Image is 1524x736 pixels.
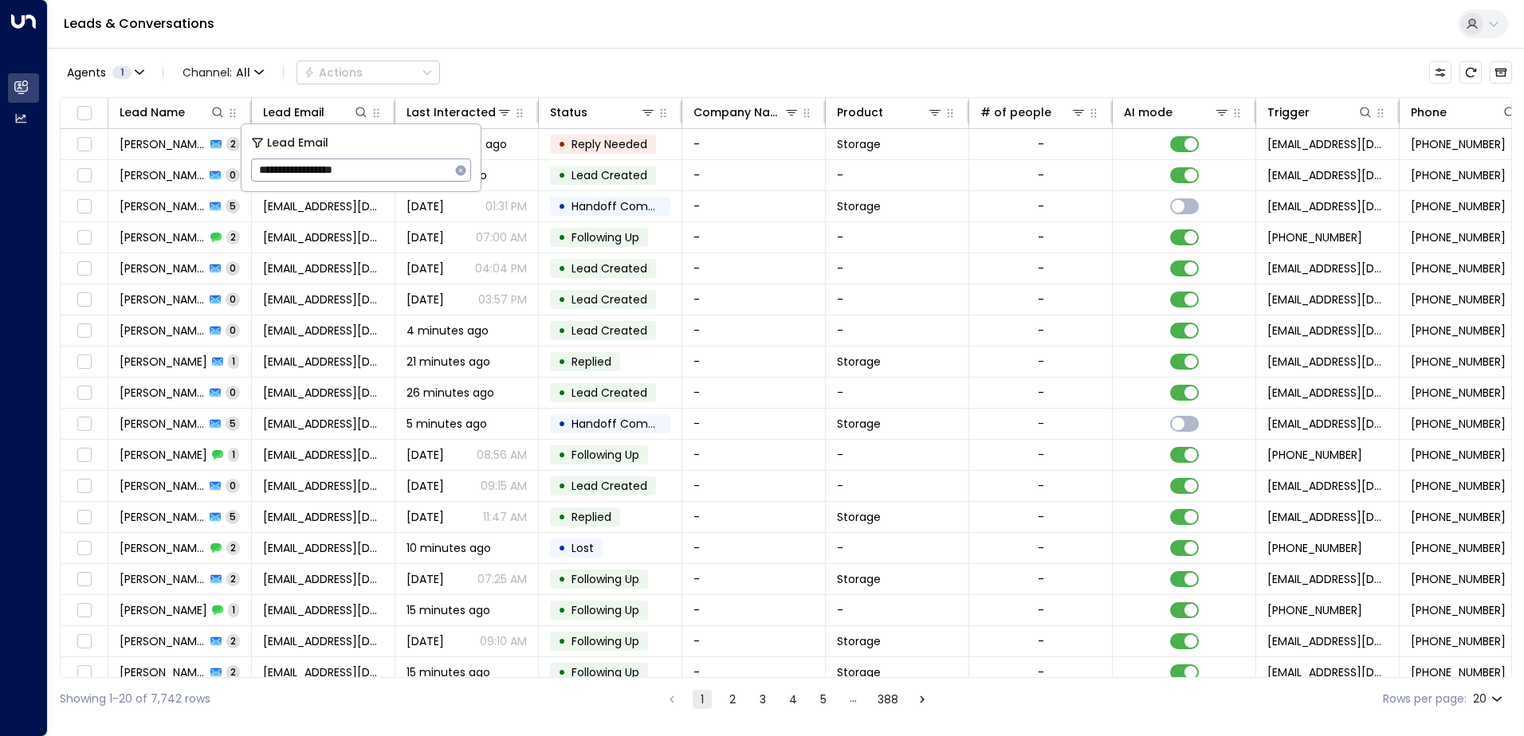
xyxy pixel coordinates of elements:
span: 2 [226,665,240,679]
span: tabathafenton@gmail.com [263,447,383,463]
span: Manu Crespo [120,602,207,618]
span: Replied [571,509,611,525]
div: - [1038,354,1044,370]
span: Toggle select row [74,601,94,621]
div: Product [837,103,943,122]
span: Alex Powell [120,292,205,307]
div: Company Name [693,103,799,122]
span: sandeepsingh.saini@hotmail.com [263,664,383,680]
span: Toggle select row [74,135,94,155]
span: 10 minutes ago [407,540,491,556]
span: 1 [112,66,132,79]
span: Storage [837,633,881,649]
span: Following Up [571,571,639,587]
span: Lead Created [571,260,647,276]
span: 0 [226,292,240,306]
span: Toggle select row [74,632,94,652]
span: Tabatha Fenton [120,447,207,463]
div: • [558,472,566,499]
span: +447709680096 [1411,385,1506,401]
span: +447395499751 [1267,602,1362,618]
button: Go to page 5 [814,690,833,709]
td: - [682,284,826,315]
span: powellalex@hotmail.co.uk [263,260,383,276]
td: - [826,440,969,470]
span: 0 [226,168,240,182]
button: Agents1 [60,61,150,84]
button: Go to page 2 [723,690,742,709]
span: +447828141194 [1267,447,1362,463]
span: 2 [226,572,240,585]
button: Archived Leads [1490,61,1512,84]
span: leads@space-station.co.uk [1267,292,1388,307]
div: Status [550,103,656,122]
p: 07:00 AM [476,229,527,245]
span: Aug 06, 2025 [407,198,444,214]
span: Toggle select row [74,570,94,589]
span: Aug 06, 2025 [407,229,444,245]
div: • [558,410,566,437]
span: Toggle select row [74,507,94,527]
span: Aug 11, 2025 [407,447,444,463]
div: - [1038,602,1044,618]
p: 09:10 AM [480,633,527,649]
span: powellalex@hotmail.co.uk [263,229,383,245]
span: Toggle select row [74,414,94,434]
span: Storage [837,571,881,587]
p: 09:15 AM [481,478,527,494]
span: +447772819940 [1411,198,1506,214]
span: leads@space-station.co.uk [1267,354,1388,370]
p: 08:56 AM [477,447,527,463]
span: +447828141194 [1411,447,1506,463]
span: Storage [837,198,881,214]
span: Lead Created [571,292,647,307]
div: - [1038,633,1044,649]
div: Last Interacted [407,103,496,122]
span: leads@space-station.co.uk [1267,260,1388,276]
span: +447828141194 [1411,509,1506,525]
span: +447772819940 [1411,229,1506,245]
td: - [682,160,826,190]
span: 0 [226,479,240,492]
span: tabathafenton@gmail.com [263,509,383,525]
span: Lead Email [267,134,328,152]
span: Toggle select row [74,663,94,683]
span: Yesterday [407,633,444,649]
span: Storage [837,664,881,680]
span: +447395499751 [1411,602,1506,618]
td: - [682,626,826,656]
span: Handoff Completed [571,198,684,214]
span: Lead Created [571,323,647,339]
span: +447772819940 [1267,229,1362,245]
div: # of people [980,103,1051,122]
span: leads@space-station.co.uk [1267,416,1388,432]
button: page 1 [693,690,712,709]
span: powellalex@hotmail.co.uk [263,198,383,214]
span: 15 minutes ago [407,664,490,680]
span: Following Up [571,664,639,680]
div: Lead Email [263,103,324,122]
span: Lead Created [571,478,647,494]
td: - [682,222,826,253]
div: - [1038,509,1044,525]
span: leads@space-station.co.uk [1267,664,1388,680]
span: leads@space-station.co.uk [1267,198,1388,214]
div: AI mode [1124,103,1172,122]
span: tabathafenton@gmail.com [263,416,383,432]
span: 5 [226,510,240,523]
span: +447772819940 [1411,260,1506,276]
span: Replied [571,354,611,370]
span: 0 [226,261,240,275]
td: - [826,284,969,315]
span: Toggle select row [74,228,94,248]
span: 4 minutes ago [407,323,489,339]
div: Actions [304,65,363,80]
span: 5 [226,199,240,213]
span: Toggle select row [74,476,94,496]
td: - [682,315,826,346]
div: • [558,317,566,344]
div: Lead Name [120,103,185,122]
span: leads@space-station.co.uk [1267,385,1388,401]
td: - [826,533,969,563]
span: Toggle select row [74,538,94,558]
